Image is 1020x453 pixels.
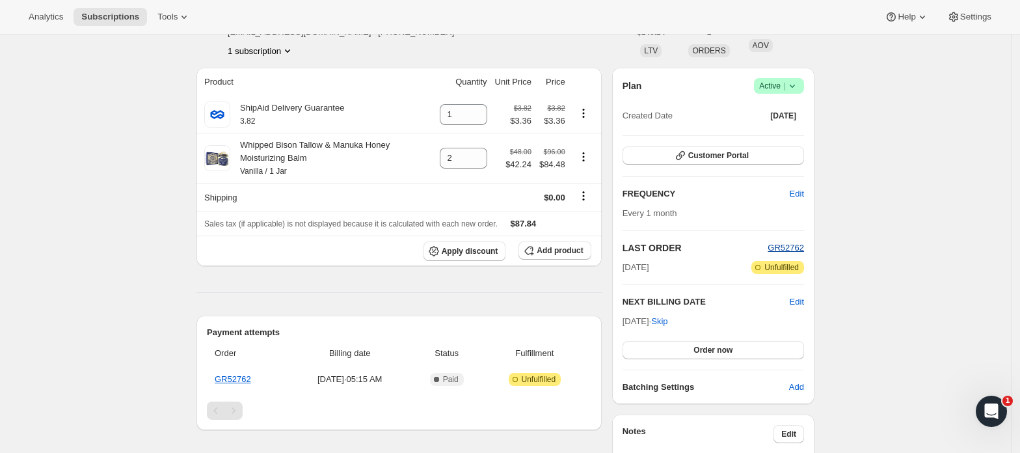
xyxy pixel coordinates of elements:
[623,341,804,359] button: Order now
[415,347,478,360] span: Status
[21,8,71,26] button: Analytics
[486,347,584,360] span: Fulfillment
[207,326,591,339] h2: Payment attempts
[204,219,498,228] span: Sales tax (if applicable) is not displayed because it is calculated with each new order.
[877,8,936,26] button: Help
[781,429,796,439] span: Edit
[768,241,804,254] button: GR52762
[960,12,991,22] span: Settings
[643,311,675,332] button: Skip
[623,381,789,394] h6: Batching Settings
[544,148,565,156] small: $96.00
[692,46,725,55] span: ORDERS
[81,12,139,22] span: Subscriptions
[762,107,804,125] button: [DATE]
[537,245,583,256] span: Add product
[240,167,287,176] small: Vanilla / 1 Jar
[790,187,804,200] span: Edit
[784,81,786,91] span: |
[204,102,230,128] img: product img
[157,12,178,22] span: Tools
[514,104,531,112] small: $3.82
[150,8,198,26] button: Tools
[939,8,999,26] button: Settings
[753,41,769,50] span: AOV
[522,374,556,385] span: Unfulfilled
[548,104,565,112] small: $3.82
[436,68,491,96] th: Quantity
[491,68,535,96] th: Unit Price
[781,377,812,398] button: Add
[215,374,251,384] a: GR52762
[623,79,642,92] h2: Plan
[442,246,498,256] span: Apply discount
[204,145,230,171] img: product img
[623,295,790,309] h2: NEXT BILLING DATE
[623,241,768,254] h2: LAST ORDER
[423,241,506,261] button: Apply discount
[898,12,915,22] span: Help
[623,316,668,326] span: [DATE] ·
[651,315,667,328] span: Skip
[228,44,294,57] button: Product actions
[539,158,565,171] span: $84.48
[789,381,804,394] span: Add
[623,261,649,274] span: [DATE]
[623,208,677,218] span: Every 1 month
[768,243,804,253] a: GR52762
[544,193,565,202] span: $0.00
[74,8,147,26] button: Subscriptions
[573,106,594,120] button: Product actions
[623,109,673,122] span: Created Date
[1002,396,1013,406] span: 1
[782,184,812,204] button: Edit
[196,68,436,96] th: Product
[764,262,799,273] span: Unfulfilled
[230,102,344,128] div: ShipAid Delivery Guarantee
[29,12,63,22] span: Analytics
[790,295,804,309] button: Edit
[693,345,732,355] span: Order now
[773,425,804,443] button: Edit
[510,148,531,156] small: $48.00
[644,46,658,55] span: LTV
[623,425,774,443] h3: Notes
[510,115,531,128] span: $3.36
[623,146,804,165] button: Customer Portal
[759,79,799,92] span: Active
[573,150,594,164] button: Product actions
[623,187,790,200] h2: FREQUENCY
[539,115,565,128] span: $3.36
[976,396,1007,427] iframe: Intercom live chat
[443,374,459,385] span: Paid
[196,183,436,212] th: Shipping
[292,347,407,360] span: Billing date
[505,158,531,171] span: $42.24
[230,139,432,178] div: Whipped Bison Tallow & Manuka Honey Moisturizing Balm
[207,339,288,368] th: Order
[511,219,537,228] span: $87.84
[518,241,591,260] button: Add product
[535,68,569,96] th: Price
[292,373,407,386] span: [DATE] · 05:15 AM
[770,111,796,121] span: [DATE]
[207,402,591,420] nav: Pagination
[688,150,749,161] span: Customer Portal
[240,117,255,126] small: 3.82
[573,189,594,203] button: Shipping actions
